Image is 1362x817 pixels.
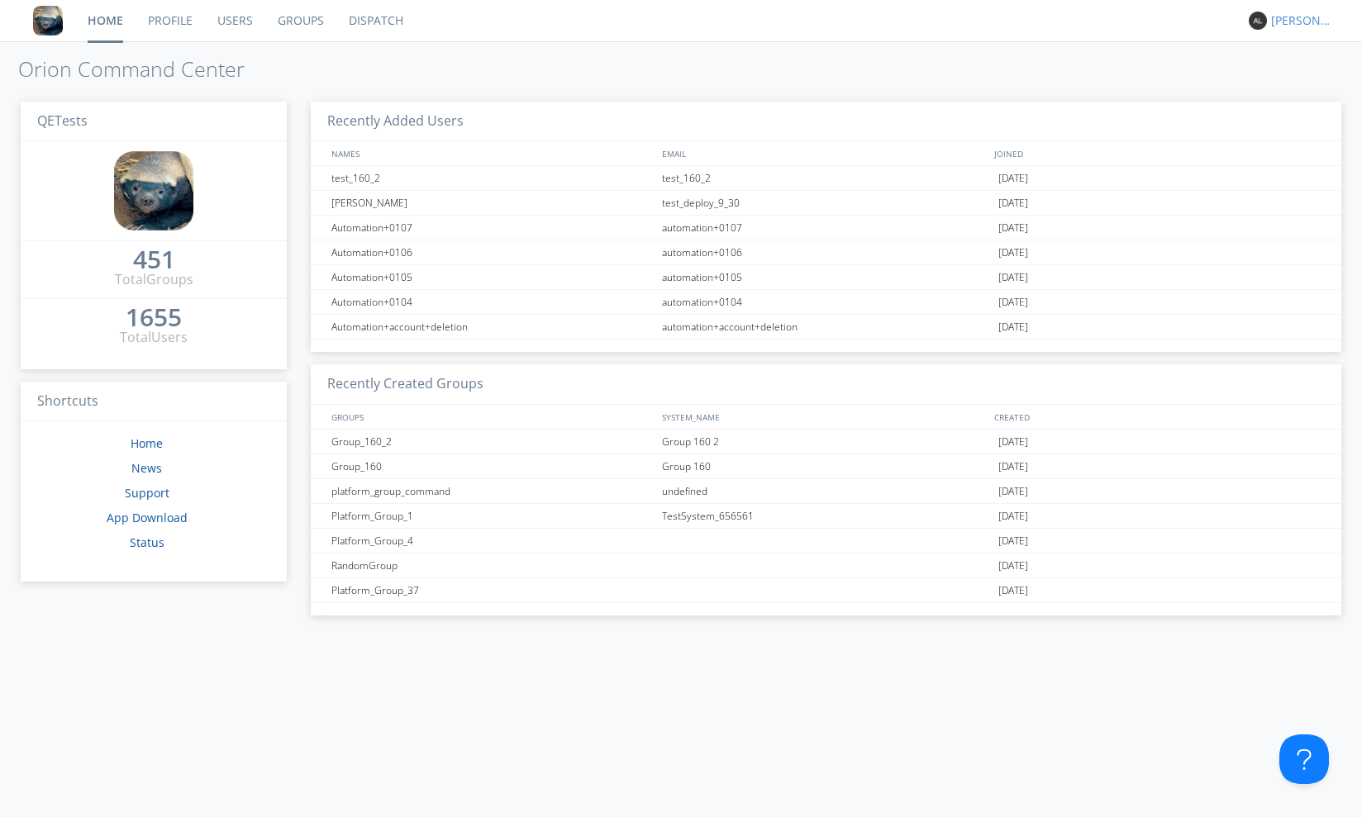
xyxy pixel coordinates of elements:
span: [DATE] [998,191,1028,216]
div: platform_group_command [327,479,658,503]
div: 1655 [126,309,182,325]
span: [DATE] [998,166,1028,191]
h3: Recently Created Groups [311,364,1341,405]
span: [DATE] [998,553,1028,578]
div: Group_160 [327,454,658,478]
span: [DATE] [998,315,1028,340]
div: Platform_Group_4 [327,529,658,553]
div: RandomGroup [327,553,658,577]
a: Automation+0107automation+0107[DATE] [311,216,1341,240]
iframe: Toggle Customer Support [1279,734,1329,784]
div: Group 160 [658,454,993,478]
a: News [131,460,162,476]
a: 451 [133,251,175,270]
div: undefined [658,479,993,503]
div: Group_160_2 [327,430,658,454]
h3: Shortcuts [21,382,287,422]
div: NAMES [327,141,654,165]
div: Group 160 2 [658,430,993,454]
a: Home [131,435,163,451]
span: [DATE] [998,479,1028,504]
span: [DATE] [998,265,1028,290]
div: GROUPS [327,405,654,429]
a: Group_160_2Group 160 2[DATE] [311,430,1341,454]
div: automation+0105 [658,265,993,289]
div: [PERSON_NAME] [327,191,658,215]
div: Total Users [120,328,188,347]
img: 8ff700cf5bab4eb8a436322861af2272 [114,151,193,230]
a: Platform_Group_37[DATE] [311,578,1341,603]
a: Automation+account+deletionautomation+account+deletion[DATE] [311,315,1341,340]
span: [DATE] [998,240,1028,265]
a: Group_160Group 160[DATE] [311,454,1341,479]
div: automation+0107 [658,216,993,240]
a: Status [130,534,164,550]
div: test_160_2 [658,166,993,190]
div: automation+0104 [658,290,993,314]
div: 451 [133,251,175,268]
a: 1655 [126,309,182,328]
div: Platform_Group_37 [327,578,658,602]
span: QETests [37,112,88,130]
a: [PERSON_NAME]test_deploy_9_30[DATE] [311,191,1341,216]
div: test_160_2 [327,166,658,190]
a: Platform_Group_4[DATE] [311,529,1341,553]
img: 8ff700cf5bab4eb8a436322861af2272 [33,6,63,36]
a: platform_group_commandundefined[DATE] [311,479,1341,504]
div: EMAIL [658,141,990,165]
div: automation+account+deletion [658,315,993,339]
a: RandomGroup[DATE] [311,553,1341,578]
div: Automation+0105 [327,265,658,289]
div: SYSTEM_NAME [658,405,990,429]
span: [DATE] [998,216,1028,240]
span: [DATE] [998,578,1028,603]
span: [DATE] [998,504,1028,529]
a: Automation+0105automation+0105[DATE] [311,265,1341,290]
div: Automation+0107 [327,216,658,240]
a: test_160_2test_160_2[DATE] [311,166,1341,191]
a: Support [125,485,169,501]
a: Automation+0106automation+0106[DATE] [311,240,1341,265]
div: Platform_Group_1 [327,504,658,528]
div: Automation+account+deletion [327,315,658,339]
div: JOINED [990,141,1325,165]
img: 373638.png [1249,12,1267,30]
div: test_deploy_9_30 [658,191,993,215]
div: Automation+0104 [327,290,658,314]
div: [PERSON_NAME] [1271,12,1333,29]
a: Automation+0104automation+0104[DATE] [311,290,1341,315]
span: [DATE] [998,430,1028,454]
span: [DATE] [998,290,1028,315]
div: automation+0106 [658,240,993,264]
div: Automation+0106 [327,240,658,264]
span: [DATE] [998,529,1028,553]
a: Platform_Group_1TestSystem_656561[DATE] [311,504,1341,529]
h3: Recently Added Users [311,102,1341,142]
div: Total Groups [115,270,193,289]
a: App Download [107,510,188,525]
div: CREATED [990,405,1325,429]
div: TestSystem_656561 [658,504,993,528]
span: [DATE] [998,454,1028,479]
